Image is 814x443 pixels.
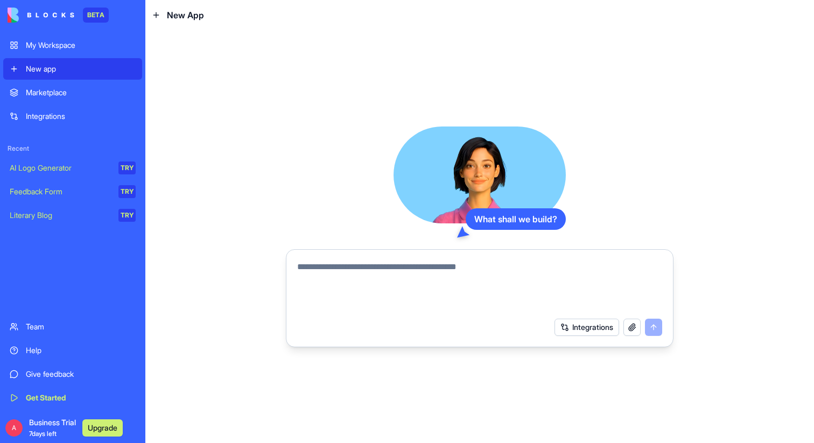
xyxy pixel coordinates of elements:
div: TRY [118,209,136,222]
div: Team [26,321,136,332]
div: AI Logo Generator [10,163,111,173]
span: New App [167,9,204,22]
a: Team [3,316,142,337]
div: Get Started [26,392,136,403]
div: What shall we build? [466,208,566,230]
div: New app [26,64,136,74]
div: Help [26,345,136,356]
div: Marketplace [26,87,136,98]
a: My Workspace [3,34,142,56]
div: Literary Blog [10,210,111,221]
button: Integrations [555,319,619,336]
a: Get Started [3,387,142,409]
div: My Workspace [26,40,136,51]
a: BETA [8,8,109,23]
span: Recent [3,144,142,153]
a: Help [3,340,142,361]
a: Literary BlogTRY [3,205,142,226]
a: New app [3,58,142,80]
img: logo [8,8,74,23]
span: Business Trial [29,417,76,439]
div: TRY [118,185,136,198]
a: Give feedback [3,363,142,385]
div: BETA [83,8,109,23]
div: Integrations [26,111,136,122]
a: AI Logo GeneratorTRY [3,157,142,179]
a: Marketplace [3,82,142,103]
div: Feedback Form [10,186,111,197]
div: TRY [118,161,136,174]
div: Give feedback [26,369,136,379]
a: Feedback FormTRY [3,181,142,202]
a: Integrations [3,106,142,127]
span: 7 days left [29,430,57,438]
button: Upgrade [82,419,123,437]
span: A [5,419,23,437]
